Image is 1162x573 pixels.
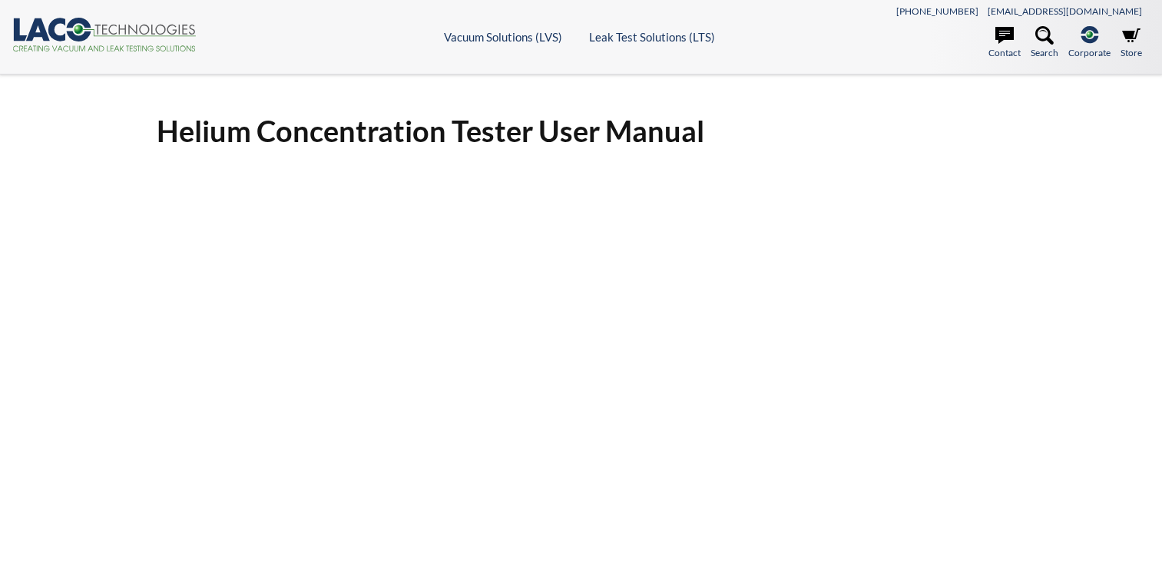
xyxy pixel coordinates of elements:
[444,30,562,44] a: Vacuum Solutions (LVS)
[1068,45,1111,60] span: Corporate
[589,30,715,44] a: Leak Test Solutions (LTS)
[988,26,1021,60] a: Contact
[896,5,978,17] a: [PHONE_NUMBER]
[988,5,1142,17] a: [EMAIL_ADDRESS][DOMAIN_NAME]
[1031,26,1058,60] a: Search
[157,112,1005,150] h1: Helium Concentration Tester User Manual
[1121,26,1142,60] a: Store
